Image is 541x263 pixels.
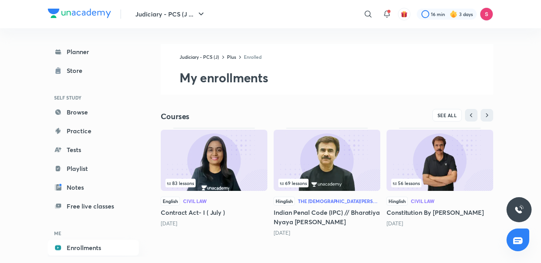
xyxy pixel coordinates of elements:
img: ttu [514,205,524,214]
div: infosection [391,179,488,187]
h5: Constitution By [PERSON_NAME] [387,208,493,217]
button: Judiciary - PCS (J ... [131,6,211,22]
img: streak [450,10,457,18]
span: Hinglish [387,197,408,205]
img: Thumbnail [161,130,267,191]
h6: SELF STUDY [48,91,139,104]
a: Judiciary - PCS (J) [180,54,219,60]
a: Company Logo [48,9,111,20]
div: infosection [278,179,376,187]
a: Tests [48,142,139,158]
img: Sandeep Kumar [480,7,493,21]
a: Plus [227,54,236,60]
h2: My enrollments [180,70,493,85]
img: Company Logo [48,9,111,18]
button: avatar [398,8,410,20]
a: Practice [48,123,139,139]
img: Thumbnail [387,130,493,191]
span: Hinglish [274,197,295,205]
div: The [DEMOGRAPHIC_DATA][PERSON_NAME] (BNS), 2023 [298,199,380,203]
h6: ME [48,227,139,240]
a: Planner [48,44,139,60]
a: Playlist [48,161,139,176]
div: Civil Law [183,199,207,203]
div: left [165,179,263,187]
span: 83 lessons [167,181,194,185]
div: infocontainer [165,179,263,187]
div: 7 months ago [161,219,267,227]
div: infocontainer [278,179,376,187]
img: avatar [401,11,408,18]
div: infocontainer [391,179,488,187]
a: Browse [48,104,139,120]
div: Contract Act- I ( July ) [161,128,267,227]
span: SEE ALL [438,112,457,118]
div: Indian Penal Code (IPC) // Bharatiya Nyaya Sanhita [274,128,380,237]
h5: Contract Act- I ( July ) [161,208,267,217]
div: Civil Law [411,199,434,203]
span: 69 lessons [280,181,307,185]
div: 7 months ago [274,229,380,237]
a: Enrollments [48,240,139,256]
div: Store [67,66,87,75]
div: left [391,179,488,187]
a: Free live classes [48,198,139,214]
h4: Courses [161,111,327,122]
button: SEE ALL [432,109,462,122]
div: 7 months ago [387,219,493,227]
div: infosection [165,179,263,187]
a: Store [48,63,139,78]
div: Constitution By Anil Khanna [387,128,493,227]
span: 56 lessons [393,181,420,185]
a: Enrolled [244,54,261,60]
a: Notes [48,180,139,195]
div: left [278,179,376,187]
img: Thumbnail [274,130,380,191]
h5: Indian Penal Code (IPC) // Bharatiya Nyaya [PERSON_NAME] [274,208,380,227]
span: English [161,197,180,205]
